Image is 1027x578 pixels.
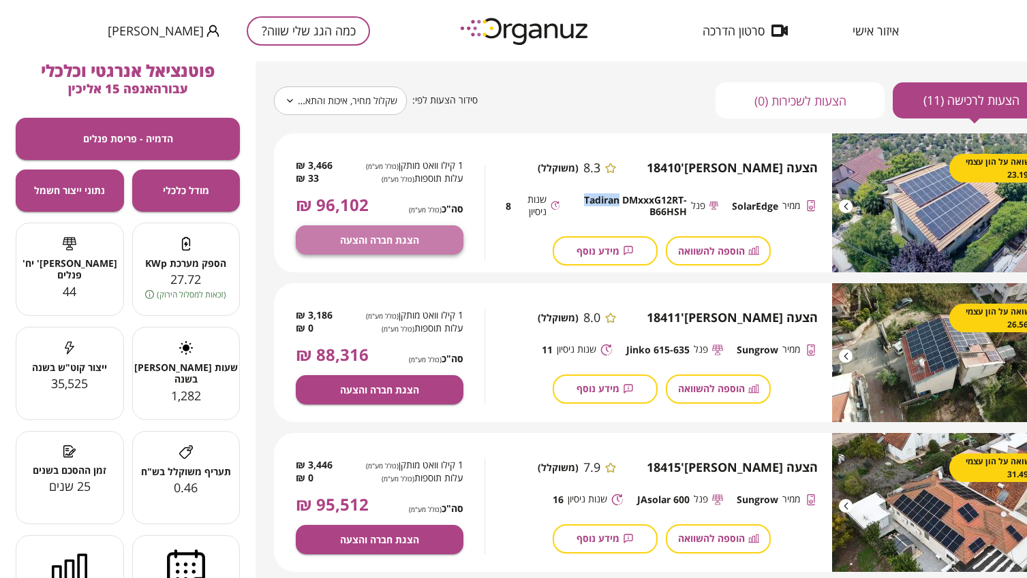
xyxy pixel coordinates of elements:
span: Sungrow [737,344,778,355]
span: עלות תוספות [354,322,463,335]
button: [PERSON_NAME] [108,22,219,39]
button: נתוני ייצור חשמל [16,170,124,212]
span: 44 [63,283,76,300]
span: SolarEdge [732,200,778,212]
span: סה"כ [409,203,463,214]
span: 96,102 ₪ [296,195,369,214]
span: הצגת חברה והצעה [340,384,419,396]
div: שקלול מחיר, איכות והתאמה [274,82,407,120]
span: 3,186 ₪ [296,309,333,322]
span: שנות ניסיון [515,193,547,219]
span: (כולל מע"מ) [409,205,442,214]
button: מידע נוסף [553,374,658,404]
button: הוספה להשוואה [666,236,771,266]
span: (זכאות למסלול הירוק) [157,288,226,301]
span: פוטנציאל אנרגטי וכלכלי [41,59,215,82]
img: logo [450,12,600,50]
span: Sungrow [737,494,778,505]
span: 0 ₪ [296,322,313,335]
button: מודל כלכלי [132,170,241,212]
span: הספק מערכת KWp [133,257,240,269]
span: Jinko 615-635 [626,344,690,355]
span: JAsolar 600 [637,494,690,505]
span: סה"כ [409,353,463,364]
span: ממיר [782,493,800,506]
span: הוספה להשוואה [678,383,745,394]
span: הוספה להשוואה [678,532,745,544]
span: ממיר [782,199,800,212]
span: שנות ניסיון [557,343,596,356]
button: הצעות לשכירות (0) [716,82,885,118]
span: 88,316 ₪ [296,345,369,364]
span: 1 קילו וואט מותקן [354,459,463,472]
button: סרטון הדרכה [682,24,808,37]
span: (כולל מע"מ) [409,355,442,364]
span: עלות תוספות [354,172,463,185]
button: מידע נוסף [553,524,658,553]
span: 35,525 [51,375,88,391]
span: 25 שנים [49,478,91,494]
span: (כולל מע"מ) [366,461,399,470]
span: הוספה להשוואה [678,245,745,257]
span: 11 [542,344,553,355]
button: הדמיה - פריסת פנלים [16,118,240,160]
span: עבור האנפה 15 אליכין [68,80,188,97]
span: סה"כ [409,502,463,514]
span: נתוני ייצור חשמל [34,184,105,196]
span: פנל [694,493,708,506]
button: הוספה להשוואה [666,374,771,404]
span: 1 קילו וואט מותקן [354,309,463,322]
span: סרטון הדרכה [703,24,765,37]
span: (משוקלל) [538,312,579,323]
span: (משוקלל) [538,162,579,174]
span: (כולל מע"מ) [382,474,414,483]
span: הצגת חברה והצעה [340,234,419,246]
span: (כולל מע"מ) [366,311,399,321]
span: עלות תוספות [354,472,463,485]
span: 27.72 [170,271,201,287]
span: זמן ההסכם בשנים [16,464,123,476]
span: פנל [694,343,708,356]
span: 95,512 ₪ [296,495,369,514]
span: (כולל מע"מ) [382,174,414,184]
span: 33 ₪ [296,172,319,185]
span: (משוקלל) [538,462,579,473]
span: 8 [506,200,511,212]
span: ממיר [782,343,800,356]
span: הצגת חברה והצעה [340,534,419,545]
span: 8.3 [583,161,600,176]
span: 8.0 [583,310,600,325]
span: (כולל מע"מ) [366,161,399,171]
button: כמה הגג שלי שווה? [247,16,370,46]
span: 3,446 ₪ [296,459,333,472]
button: מידע נוסף [553,236,658,266]
button: הצגת חברה והצעה [296,525,463,554]
span: 7.9 [583,460,600,475]
span: תעריף משוקלל בש"ח [133,466,240,477]
span: איזור אישי [853,24,899,37]
span: שעות [PERSON_NAME] בשנה [133,362,240,385]
span: 0 ₪ [296,472,313,485]
span: [PERSON_NAME] [108,24,204,37]
span: הצעה [PERSON_NAME]' 18411 [647,310,818,325]
span: 3,466 ₪ [296,159,333,172]
span: Tadiran DMxxxG12RT-B66HSH [574,194,687,218]
span: (כולל מע"מ) [382,324,414,334]
span: 1 קילו וואט מותקן [354,159,463,172]
span: [PERSON_NAME]' יח' פנלים [16,257,123,281]
span: הצעה [PERSON_NAME]' 18415 [647,460,818,475]
span: הדמיה - פריסת פנלים [83,133,173,144]
span: 1,282 [171,387,201,404]
button: הצגת חברה והצעה [296,225,463,255]
span: פנל [691,199,705,212]
span: מידע נוסף [577,245,619,257]
span: מודל כלכלי [163,184,209,196]
span: ייצור קוט"ש בשנה [16,362,123,373]
span: שנות ניסיון [568,493,607,506]
button: הוספה להשוואה [666,524,771,553]
span: מידע נוסף [577,532,619,544]
span: מידע נוסף [577,383,619,394]
span: 0.46 [174,479,198,496]
span: הצעה [PERSON_NAME]' 18410 [647,161,818,176]
span: (כולל מע"מ) [409,504,442,514]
